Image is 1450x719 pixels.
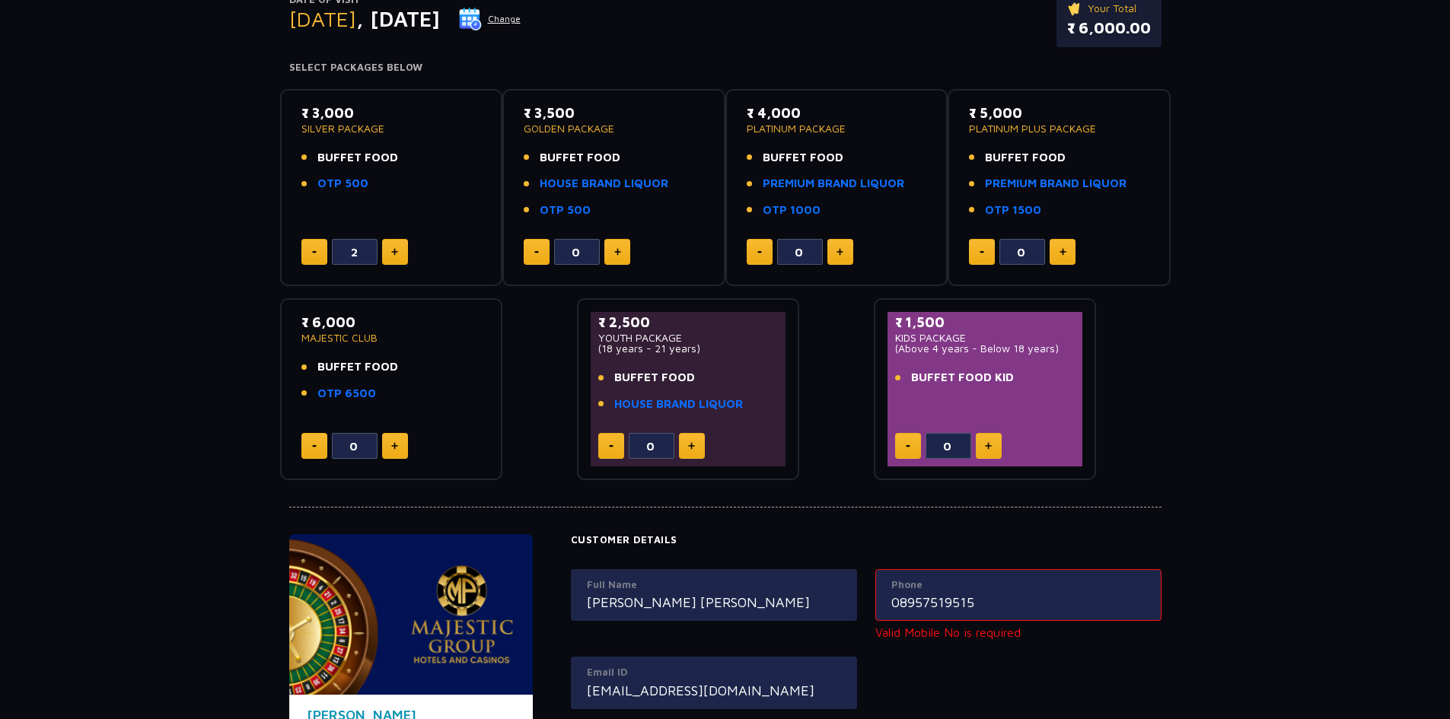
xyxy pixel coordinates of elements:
img: plus [391,442,398,450]
p: ₹ 4,000 [747,103,927,123]
span: BUFFET FOOD [614,369,695,387]
h4: Customer Details [571,534,1162,546]
span: BUFFET FOOD [317,358,398,376]
p: ₹ 1,500 [895,312,1076,332]
img: minus [980,251,984,253]
img: plus [1060,248,1066,256]
img: plus [985,442,992,450]
img: plus [614,248,621,256]
img: plus [391,248,398,256]
button: Change [458,7,521,31]
p: ₹ 6,000.00 [1067,17,1151,40]
h4: Select Packages Below [289,62,1162,74]
p: ₹ 5,000 [969,103,1149,123]
a: OTP 500 [540,202,591,219]
a: OTP 6500 [317,385,376,402]
img: majesticPride-banner [289,534,533,695]
input: Full Name [587,592,841,612]
a: PREMIUM BRAND LIQUOR [763,175,904,192]
input: Email ID [587,680,841,701]
p: SILVER PACKAGE [301,123,482,134]
span: BUFFET FOOD [540,149,620,167]
p: PLATINUM PLUS PACKAGE [969,123,1149,134]
span: , [DATE] [356,6,440,31]
span: BUFFET FOOD [985,149,1066,167]
a: PREMIUM BRAND LIQUOR [985,175,1127,192]
label: Full Name [587,577,841,593]
p: ₹ 3,500 [524,103,704,123]
a: HOUSE BRAND LIQUOR [540,175,668,192]
a: OTP 1000 [763,202,821,219]
label: Email ID [587,665,841,680]
img: minus [757,251,762,253]
input: Mobile [891,592,1146,612]
p: YOUTH PACKAGE [598,332,779,343]
p: GOLDEN PACKAGE [524,123,704,134]
a: OTP 1500 [985,202,1041,219]
p: KIDS PACKAGE [895,332,1076,343]
label: Phone [891,577,1146,593]
span: BUFFET FOOD [317,149,398,167]
img: minus [609,445,613,447]
img: minus [312,445,317,447]
p: (Above 4 years - Below 18 years) [895,343,1076,354]
p: PLATINUM PACKAGE [747,123,927,134]
p: Valid Mobile No is required [875,623,1162,641]
span: [DATE] [289,6,356,31]
img: plus [688,442,695,450]
span: BUFFET FOOD [763,149,843,167]
p: ₹ 6,000 [301,312,482,332]
p: ₹ 3,000 [301,103,482,123]
img: minus [534,251,539,253]
img: minus [312,251,317,253]
p: (18 years - 21 years) [598,343,779,354]
a: HOUSE BRAND LIQUOR [614,396,743,413]
img: plus [837,248,843,256]
span: BUFFET FOOD KID [911,369,1014,387]
p: MAJESTIC CLUB [301,332,482,343]
a: OTP 500 [317,175,368,192]
p: ₹ 2,500 [598,312,779,332]
img: minus [906,445,910,447]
